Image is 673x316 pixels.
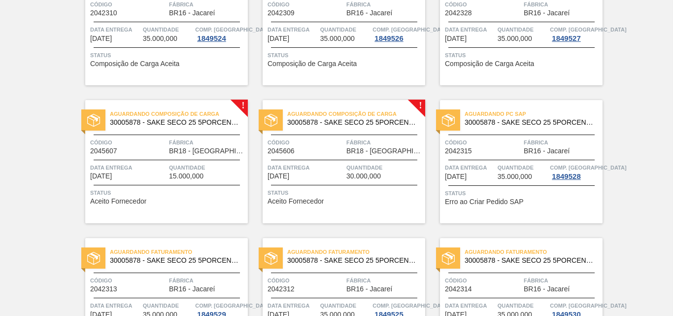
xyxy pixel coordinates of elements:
[287,257,417,264] span: 30005878 - SAKE SECO 25 5PORCENTO
[268,276,344,285] span: Código
[498,35,532,42] span: 35.000,000
[445,50,600,60] span: Status
[110,119,240,126] span: 30005878 - SAKE SECO 25 5PORCENTO
[169,138,245,147] span: Fábrica
[445,285,472,293] span: 2042314
[90,25,140,35] span: Data Entrega
[445,163,495,173] span: Data Entrega
[425,100,603,223] a: statusAguardando PC SAP30005878 - SAKE SECO 25 5PORCENTOCódigo2042315FábricaBR16 - JacareíData En...
[498,301,548,311] span: Quantidade
[445,138,521,147] span: Código
[143,301,193,311] span: Quantidade
[195,25,245,42] a: Comp. [GEOGRAPHIC_DATA]1849524
[268,60,357,68] span: Composição de Carga Aceita
[268,198,324,205] span: Aceito Fornecedor
[287,109,425,119] span: Aguardando Composição de Carga
[90,60,179,68] span: Composição de Carga Aceita
[445,25,495,35] span: Data Entrega
[550,25,626,35] span: Comp. Carga
[287,119,417,126] span: 30005878 - SAKE SECO 25 5PORCENTO
[550,25,600,42] a: Comp. [GEOGRAPHIC_DATA]1849527
[445,35,467,42] span: 14/10/2025
[110,109,248,119] span: Aguardando Composição de Carga
[248,100,425,223] a: !statusAguardando Composição de Carga30005878 - SAKE SECO 25 5PORCENTOCódigo2045606FábricaBR18 - ...
[524,276,600,285] span: Fábrica
[445,173,467,180] span: 15/10/2025
[90,147,117,155] span: 2045607
[169,9,215,17] span: BR16 - Jacareí
[268,50,423,60] span: Status
[143,25,193,35] span: Quantidade
[372,25,423,42] a: Comp. [GEOGRAPHIC_DATA]1849526
[265,252,277,265] img: status
[498,173,532,180] span: 35.000,000
[268,173,289,180] span: 14/10/2025
[465,109,603,119] span: Aguardando PC SAP
[268,147,295,155] span: 2045606
[445,276,521,285] span: Código
[90,9,117,17] span: 2042310
[346,9,392,17] span: BR16 - Jacareí
[70,100,248,223] a: !statusAguardando Composição de Carga30005878 - SAKE SECO 25 5PORCENTOCódigo2045607FábricaBR18 - ...
[169,147,245,155] span: BR18 - Pernambuco
[90,198,146,205] span: Aceito Fornecedor
[524,285,570,293] span: BR16 - Jacareí
[498,25,548,35] span: Quantidade
[550,35,582,42] div: 1849527
[169,163,245,173] span: Quantidade
[90,173,112,180] span: 14/10/2025
[87,114,100,127] img: status
[346,285,392,293] span: BR16 - Jacareí
[169,285,215,293] span: BR16 - Jacareí
[268,138,344,147] span: Código
[320,301,370,311] span: Quantidade
[346,147,423,155] span: BR18 - Pernambuco
[268,188,423,198] span: Status
[524,9,570,17] span: BR16 - Jacareí
[90,285,117,293] span: 2042313
[90,138,167,147] span: Código
[498,163,548,173] span: Quantidade
[445,198,524,206] span: Erro ao Criar Pedido SAP
[268,9,295,17] span: 2042309
[372,25,449,35] span: Comp. Carga
[442,114,455,127] img: status
[445,60,534,68] span: Composição de Carga Aceita
[87,252,100,265] img: status
[550,163,626,173] span: Comp. Carga
[195,301,271,311] span: Comp. Carga
[550,173,582,180] div: 1849528
[268,285,295,293] span: 2042312
[195,25,271,35] span: Comp. Carga
[372,301,449,311] span: Comp. Carga
[265,114,277,127] img: status
[90,276,167,285] span: Código
[442,252,455,265] img: status
[465,257,595,264] span: 30005878 - SAKE SECO 25 5PORCENTO
[346,276,423,285] span: Fábrica
[268,25,318,35] span: Data Entrega
[90,163,167,173] span: Data Entrega
[346,138,423,147] span: Fábrica
[110,247,248,257] span: Aguardando Faturamento
[346,173,381,180] span: 30.000,000
[195,35,228,42] div: 1849524
[445,301,495,311] span: Data Entrega
[465,119,595,126] span: 30005878 - SAKE SECO 25 5PORCENTO
[90,35,112,42] span: 14/10/2025
[169,173,203,180] span: 15.000,000
[445,188,600,198] span: Status
[320,35,355,42] span: 35.000,000
[550,163,600,180] a: Comp. [GEOGRAPHIC_DATA]1849528
[320,25,370,35] span: Quantidade
[524,147,570,155] span: BR16 - Jacareí
[346,163,423,173] span: Quantidade
[90,188,245,198] span: Status
[445,9,472,17] span: 2042328
[90,50,245,60] span: Status
[372,35,405,42] div: 1849526
[169,276,245,285] span: Fábrica
[90,301,140,311] span: Data Entrega
[268,35,289,42] span: 14/10/2025
[268,301,318,311] span: Data Entrega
